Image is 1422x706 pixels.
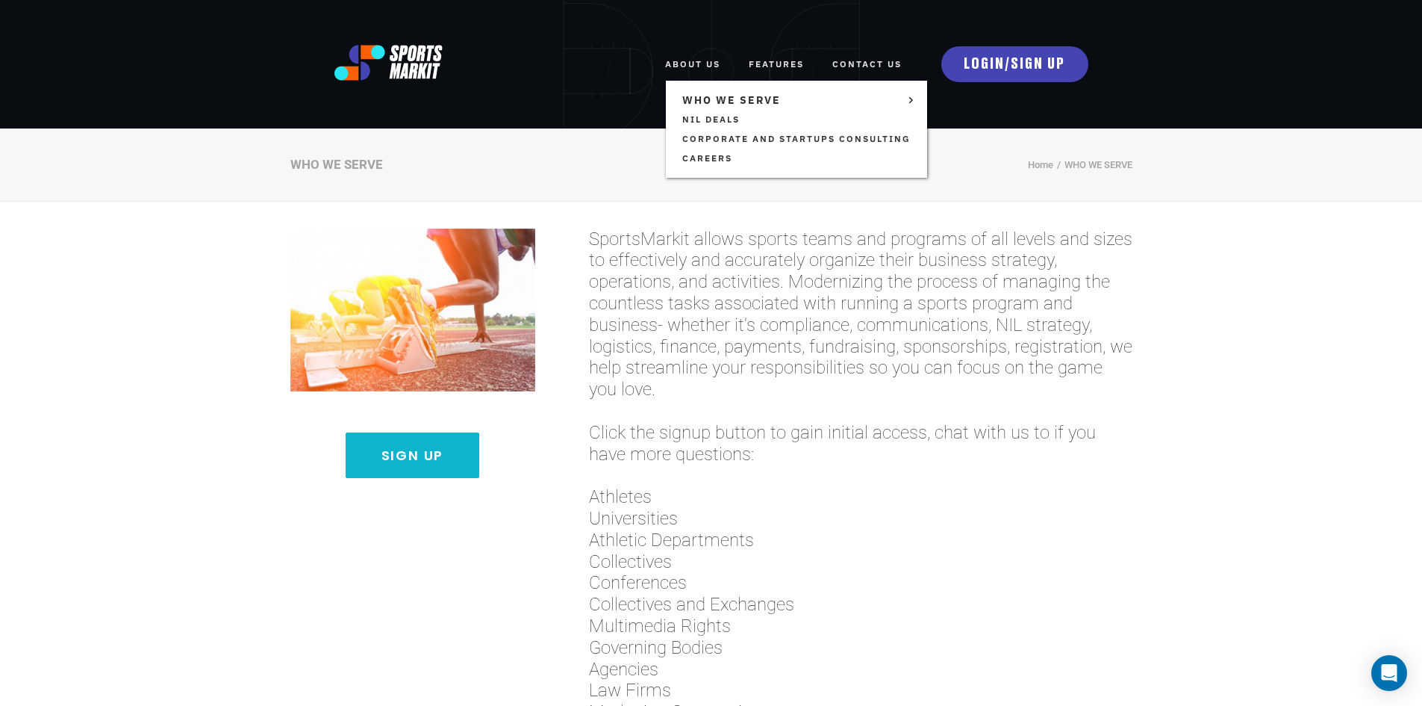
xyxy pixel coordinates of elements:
[749,48,804,81] a: FEATURES
[677,129,916,149] a: Corporate and Startups Consulting
[589,616,1132,637] span: Multimedia Rights
[334,45,443,81] img: logo
[589,680,1132,702] span: Law Firms
[589,551,1132,573] span: Collectives
[589,572,1132,594] span: Conferences
[941,46,1088,82] a: LOGIN/SIGN UP
[346,433,480,478] a: Sign Up
[589,508,1132,530] span: Universities
[1053,157,1132,174] li: WHO WE SERVE
[589,530,1132,551] span: Athletic Departments
[589,422,1132,465] span: Click the signup button to gain initial access, chat with us to if you have more questions:
[589,594,1132,616] span: Collectives and Exchanges
[589,637,1132,659] span: Governing Bodies
[677,149,916,168] a: Careers
[290,156,383,173] div: WHO WE SERVE
[1371,655,1407,691] div: Open Intercom Messenger
[677,90,916,110] a: WHO WE SERVE
[589,659,1132,681] span: Agencies
[589,486,1132,508] span: Athletes
[589,229,1132,400] span: SportsMarkit allows sports teams and programs of all levels and sizes to effectively and accurate...
[677,110,916,129] a: NIL Deals
[832,48,902,81] a: Contact Us
[665,48,720,81] a: ABOUT US
[1028,159,1053,170] a: Home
